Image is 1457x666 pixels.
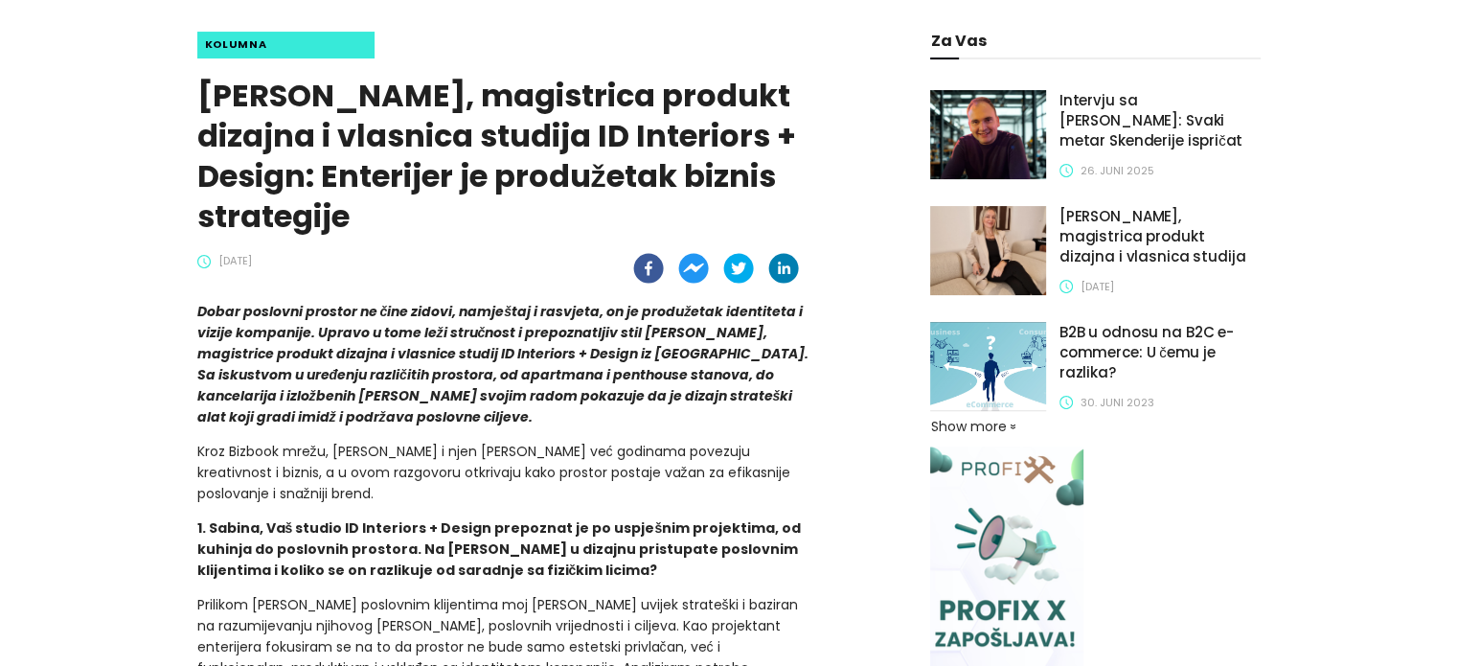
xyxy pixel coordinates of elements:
h1: B2B u odnosu na B2C e-commerce: U čemu je razlika? [1059,322,1261,382]
span: 26. juni 2025 [1081,163,1154,179]
span: » [1003,424,1024,429]
img: Intervju sa Emirom Babovićem: Svaki metar Skenderije ispričat će priču o budućnosti autoindustrije [930,90,1045,179]
button: linkedin [768,253,799,284]
span: [DATE] [218,253,252,269]
h1: Intervju sa [PERSON_NAME]: Svaki metar Skenderije ispričat će priču o budućnosti autoindustrije [1059,90,1261,151]
button: Show more» [930,416,1026,437]
strong: Dobar poslovni prostor ne čine zidovi, namještaj i rasvjeta, on je produžetak identiteta i vizije... [197,302,808,426]
span: clock-circle [1059,164,1073,177]
p: Kroz Bizbook mrežu, [PERSON_NAME] i njen [PERSON_NAME] već godinama povezuju kreativnost i biznis... [197,441,814,504]
span: 30. juni 2023 [1081,395,1154,411]
button: facebookmessenger [678,253,709,284]
span: clock-circle [1059,396,1073,409]
span: clock-circle [1059,280,1073,293]
span: clock-circle [197,255,211,268]
span: kolumna [205,36,267,53]
h1: [PERSON_NAME], magistrica produkt dizajna i vlasnica studija ID Interiors + Design: Enterijer je ... [1059,206,1261,267]
span: [DATE] [1081,279,1114,295]
a: [PERSON_NAME], magistrica produkt dizajna i vlasnica studija ID Interiors + Design: Enterijer je ... [1059,206,1261,275]
h1: za vas [930,32,1260,50]
a: Intervju sa [PERSON_NAME]: Svaki metar Skenderije ispričat će priču o budućnosti autoindustrije [1059,90,1261,159]
button: facebook [633,253,664,284]
strong: 1. Sabina, Vaš studio ID Interiors + Design prepoznat je po uspješnim projektima, od kuhinja do p... [197,518,802,580]
h1: [PERSON_NAME], magistrica produkt dizajna i vlasnica studija ID Interiors + Design: Enterijer je ... [197,76,814,237]
span: Show more [930,416,1006,437]
img: B2B u odnosu na B2C e-commerce: U čemu je razlika? [930,322,1045,411]
img: Sabina Talović, magistrica produkt dizajna i vlasnica studija ID Interiors + Design: Enterijer je... [930,206,1045,295]
a: B2B u odnosu na B2C e-commerce: U čemu je razlika? [1059,322,1261,390]
button: twitter [723,253,754,284]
